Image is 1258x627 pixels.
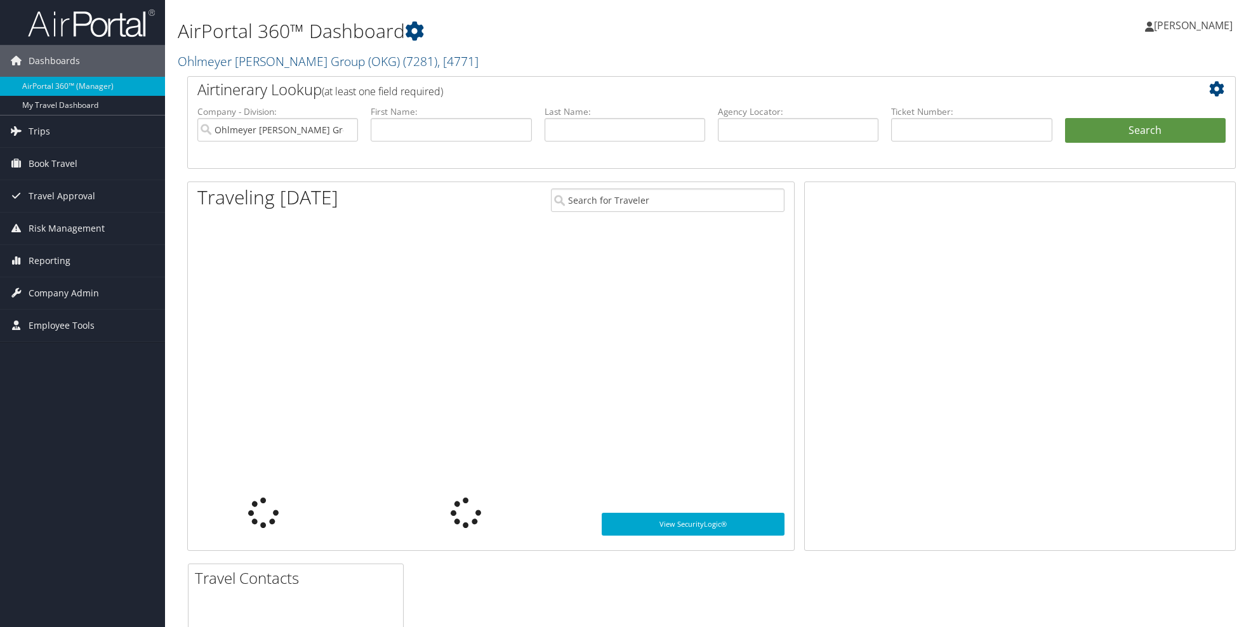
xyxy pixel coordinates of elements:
[1145,6,1245,44] a: [PERSON_NAME]
[197,105,358,118] label: Company - Division:
[29,213,105,244] span: Risk Management
[545,105,705,118] label: Last Name:
[322,84,443,98] span: (at least one field required)
[1065,118,1226,143] button: Search
[29,115,50,147] span: Trips
[29,148,77,180] span: Book Travel
[29,245,70,277] span: Reporting
[197,79,1139,100] h2: Airtinerary Lookup
[371,105,531,118] label: First Name:
[718,105,878,118] label: Agency Locator:
[891,105,1052,118] label: Ticket Number:
[29,277,99,309] span: Company Admin
[29,180,95,212] span: Travel Approval
[1154,18,1233,32] span: [PERSON_NAME]
[437,53,479,70] span: , [ 4771 ]
[195,567,403,589] h2: Travel Contacts
[403,53,437,70] span: ( 7281 )
[178,53,479,70] a: Ohlmeyer [PERSON_NAME] Group (OKG)
[29,310,95,341] span: Employee Tools
[28,8,155,38] img: airportal-logo.png
[29,45,80,77] span: Dashboards
[178,18,889,44] h1: AirPortal 360™ Dashboard
[197,184,338,211] h1: Traveling [DATE]
[551,188,785,212] input: Search for Traveler
[602,513,785,536] a: View SecurityLogic®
